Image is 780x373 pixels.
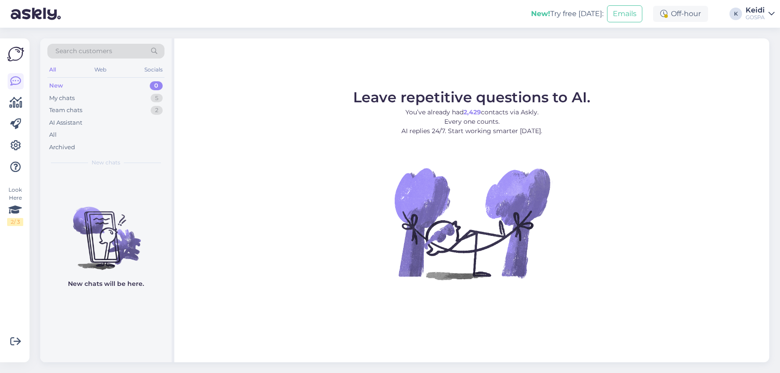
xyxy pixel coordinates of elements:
[7,218,23,226] div: 2 / 3
[49,130,57,139] div: All
[607,5,642,22] button: Emails
[151,94,163,103] div: 5
[49,143,75,152] div: Archived
[47,64,58,75] div: All
[464,108,481,116] b: 2,429
[7,46,24,63] img: Askly Logo
[729,8,742,20] div: K
[49,106,82,115] div: Team chats
[746,7,765,14] div: Keidi
[93,64,108,75] div: Web
[531,9,550,18] b: New!
[151,106,163,115] div: 2
[531,8,603,19] div: Try free [DATE]:
[150,81,163,90] div: 0
[55,46,112,56] span: Search customers
[143,64,164,75] div: Socials
[92,159,120,167] span: New chats
[68,279,144,289] p: New chats will be here.
[7,186,23,226] div: Look Here
[49,118,82,127] div: AI Assistant
[40,191,172,271] img: No chats
[353,108,590,136] p: You’ve already had contacts via Askly. Every one counts. AI replies 24/7. Start working smarter [...
[746,7,775,21] a: KeidiGOSPA
[746,14,765,21] div: GOSPA
[353,88,590,106] span: Leave repetitive questions to AI.
[653,6,708,22] div: Off-hour
[49,94,75,103] div: My chats
[49,81,63,90] div: New
[392,143,552,304] img: No Chat active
